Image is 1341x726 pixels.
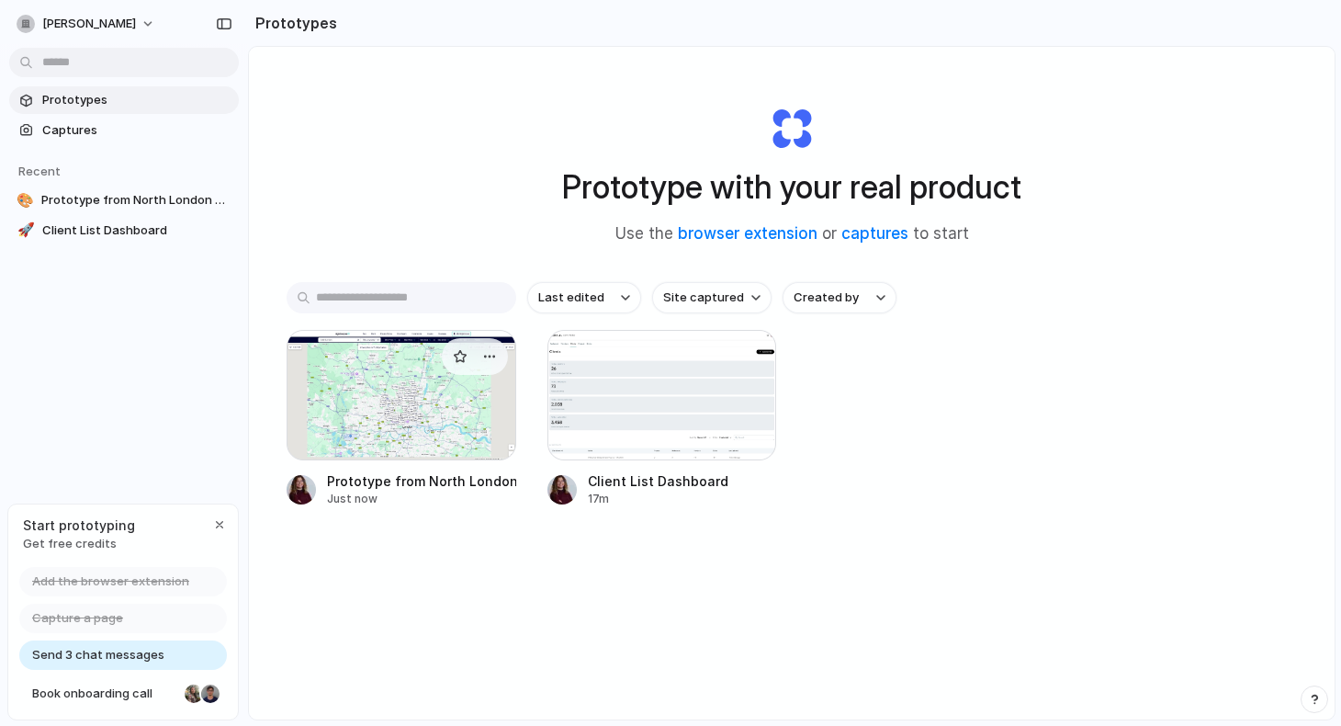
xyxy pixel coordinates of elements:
[23,535,135,553] span: Get free credits
[42,91,231,109] span: Prototypes
[9,86,239,114] a: Prototypes
[9,117,239,144] a: Captures
[327,491,516,507] div: Just now
[23,516,135,535] span: Start prototyping
[18,164,61,178] span: Recent
[794,289,859,307] span: Created by
[42,121,231,140] span: Captures
[615,222,969,246] span: Use the or to start
[9,187,239,214] a: 🎨Prototype from North London Properties for Sale Map
[42,15,136,33] span: [PERSON_NAME]
[42,221,231,240] span: Client List Dashboard
[17,221,35,240] div: 🚀
[248,12,337,34] h2: Prototypes
[678,224,817,243] a: browser extension
[547,330,777,507] a: Client List DashboardClient List Dashboard17m
[32,609,123,628] span: Capture a page
[588,471,728,491] div: Client List Dashboard
[783,282,896,313] button: Created by
[287,330,516,507] a: Prototype from North London Properties for Sale MapPrototype from North London Properties for Sal...
[588,491,728,507] div: 17m
[41,191,231,210] span: Prototype from North London Properties for Sale Map
[183,683,205,705] div: Nicole Kubica
[17,191,34,210] div: 🎨
[327,471,516,491] div: Prototype from North London Properties for Sale Map
[652,282,772,313] button: Site captured
[199,683,221,705] div: Christian Iacullo
[9,217,239,244] a: 🚀Client List Dashboard
[32,573,189,591] span: Add the browser extension
[9,9,164,39] button: [PERSON_NAME]
[527,282,641,313] button: Last edited
[841,224,908,243] a: captures
[663,289,744,307] span: Site captured
[19,679,227,709] a: Book onboarding call
[32,646,164,664] span: Send 3 chat messages
[562,163,1021,211] h1: Prototype with your real product
[538,289,604,307] span: Last edited
[32,685,177,703] span: Book onboarding call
